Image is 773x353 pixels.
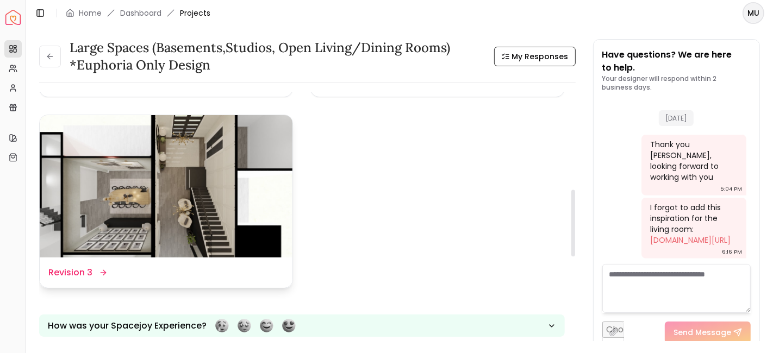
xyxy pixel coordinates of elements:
[650,235,731,245] a: [DOMAIN_NAME][URL]
[79,8,102,18] a: Home
[602,48,751,74] p: Have questions? We are here to help.
[722,247,742,257] div: 6:16 PM
[48,319,207,332] p: How was your Spacejoy Experience?
[744,3,763,23] span: MU
[720,184,742,194] div: 5:04 PM
[602,74,751,92] p: Your designer will respond within 2 business days.
[494,47,576,66] button: My Responses
[70,39,485,74] h3: Large Spaces (Basements,Studios, Open living/dining rooms) *Euphoria Only Design
[39,115,293,288] a: Revision 3Revision 3
[120,8,161,18] a: Dashboard
[659,110,694,126] span: [DATE]
[743,2,764,24] button: MU
[48,266,92,279] dd: Revision 3
[40,115,292,257] img: Revision 3
[512,51,569,62] span: My Responses
[66,8,210,18] nav: breadcrumb
[5,10,21,25] img: Spacejoy Logo
[650,202,735,245] div: I forgot to add this inspiration for the living room:
[5,10,21,25] a: Spacejoy
[180,8,210,18] span: Projects
[39,314,565,337] button: How was your Spacejoy Experience?Feeling terribleFeeling badFeeling goodFeeling awesome
[650,139,735,182] div: Thank you [PERSON_NAME], looking forward to working with you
